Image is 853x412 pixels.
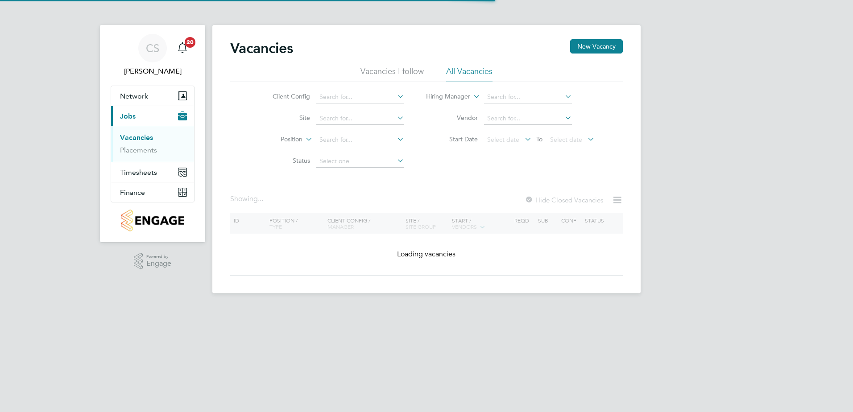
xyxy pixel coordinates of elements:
[111,86,194,106] button: Network
[534,133,545,145] span: To
[316,134,404,146] input: Search for...
[120,92,148,100] span: Network
[446,66,493,82] li: All Vacancies
[360,66,424,82] li: Vacancies I follow
[230,194,265,204] div: Showing
[111,66,195,77] span: Carl Stephenson
[120,168,157,177] span: Timesheets
[316,112,404,125] input: Search for...
[259,114,310,122] label: Site
[174,34,191,62] a: 20
[570,39,623,54] button: New Vacancy
[121,210,184,231] img: countryside-properties-logo-retina.png
[134,253,172,270] a: Powered byEngage
[426,114,478,122] label: Vendor
[120,146,157,154] a: Placements
[316,155,404,168] input: Select one
[120,188,145,197] span: Finance
[111,210,195,231] a: Go to home page
[259,92,310,100] label: Client Config
[120,112,136,120] span: Jobs
[185,37,195,48] span: 20
[251,135,302,144] label: Position
[111,162,194,182] button: Timesheets
[487,136,519,144] span: Select date
[146,253,171,260] span: Powered by
[111,34,195,77] a: CS[PERSON_NAME]
[230,39,293,57] h2: Vacancies
[484,91,572,103] input: Search for...
[419,92,470,101] label: Hiring Manager
[111,182,194,202] button: Finance
[426,135,478,143] label: Start Date
[111,106,194,126] button: Jobs
[525,196,603,204] label: Hide Closed Vacancies
[258,194,263,203] span: ...
[120,133,153,142] a: Vacancies
[111,126,194,162] div: Jobs
[259,157,310,165] label: Status
[484,112,572,125] input: Search for...
[316,91,404,103] input: Search for...
[550,136,582,144] span: Select date
[146,42,159,54] span: CS
[100,25,205,242] nav: Main navigation
[146,260,171,268] span: Engage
